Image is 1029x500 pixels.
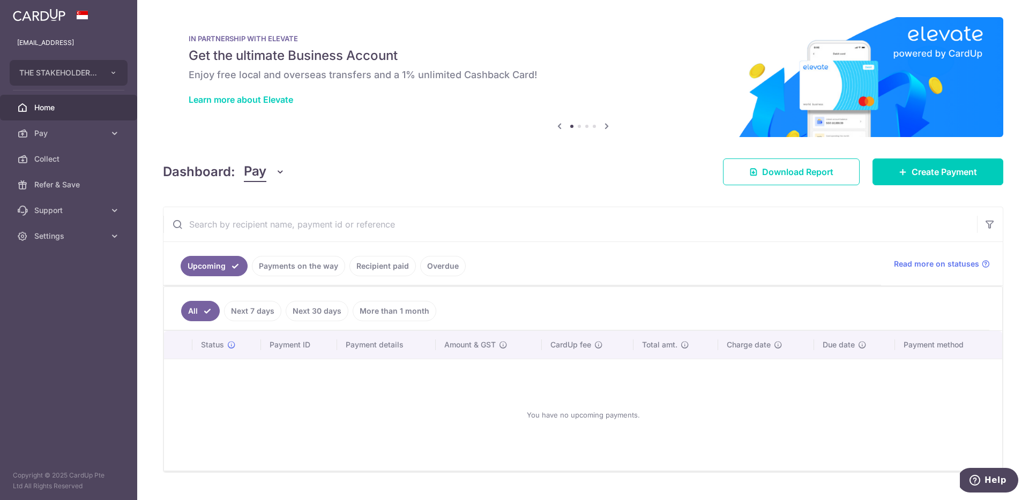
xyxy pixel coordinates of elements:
[286,301,348,321] a: Next 30 days
[244,162,285,182] button: Pay
[337,331,436,359] th: Payment details
[163,207,977,241] input: Search by recipient name, payment id or reference
[34,128,105,139] span: Pay
[34,102,105,113] span: Home
[550,339,591,350] span: CardUp fee
[224,301,281,321] a: Next 7 days
[894,259,990,269] a: Read more on statuses
[189,34,978,43] p: IN PARTNERSHIP WITH ELEVATE
[181,301,220,321] a: All
[189,69,978,81] h6: Enjoy free local and overseas transfers and a 1% unlimited Cashback Card!
[244,162,266,182] span: Pay
[13,9,65,21] img: CardUp
[895,331,1002,359] th: Payment method
[420,256,466,276] a: Overdue
[349,256,416,276] a: Recipient paid
[201,339,224,350] span: Status
[34,179,105,190] span: Refer & Save
[252,256,345,276] a: Payments on the way
[10,60,128,86] button: THE STAKEHOLDER COMPANY PTE. LTD.
[912,165,977,178] span: Create Payment
[189,47,978,64] h5: Get the ultimate Business Account
[444,339,496,350] span: Amount & GST
[181,256,248,276] a: Upcoming
[353,301,436,321] a: More than 1 month
[163,17,1003,137] img: Renovation banner
[727,339,771,350] span: Charge date
[960,468,1018,495] iframe: Opens a widget where you can find more information
[642,339,677,350] span: Total amt.
[177,368,989,462] div: You have no upcoming payments.
[261,331,337,359] th: Payment ID
[873,158,1003,185] a: Create Payment
[17,37,120,48] p: [EMAIL_ADDRESS]
[163,162,235,181] h4: Dashboard:
[723,158,860,185] a: Download Report
[34,154,105,164] span: Collect
[189,94,293,105] a: Learn more about Elevate
[762,165,833,178] span: Download Report
[823,339,855,350] span: Due date
[894,259,979,269] span: Read more on statuses
[34,205,105,216] span: Support
[34,231,105,241] span: Settings
[19,67,99,78] span: THE STAKEHOLDER COMPANY PTE. LTD.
